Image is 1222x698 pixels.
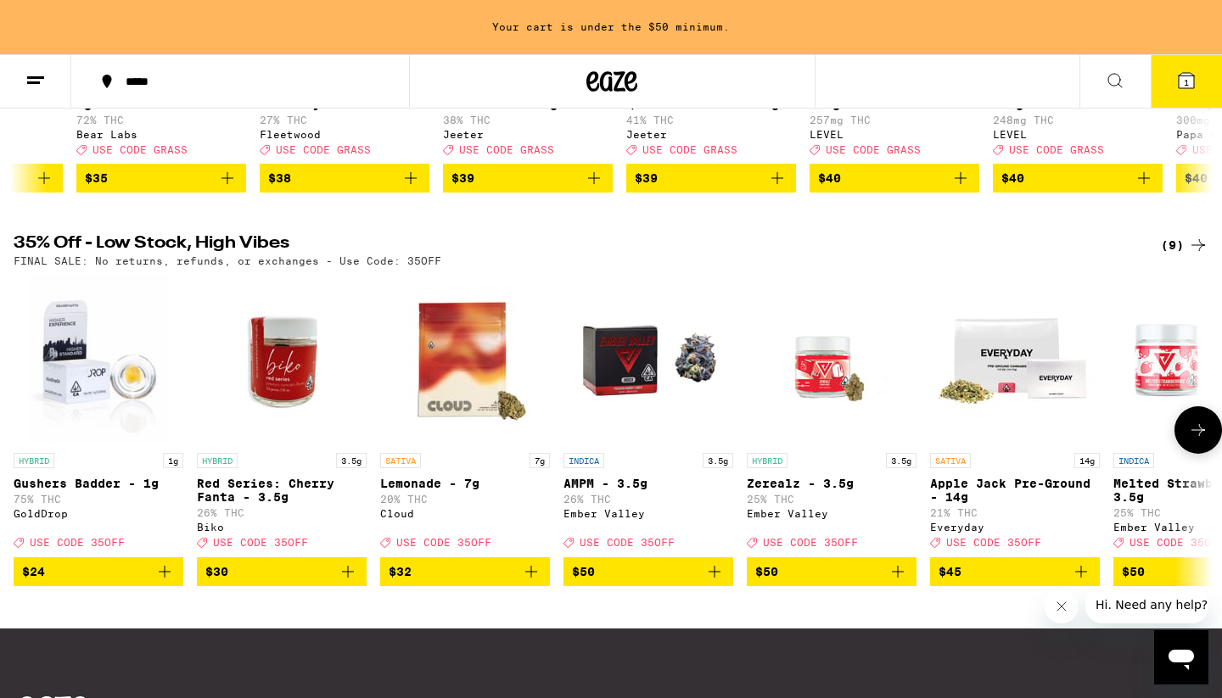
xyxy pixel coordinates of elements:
[380,453,421,468] p: SATIVA
[563,275,733,444] img: Ember Valley - AMPM - 3.5g
[572,565,595,578] span: $50
[626,129,796,140] div: Jeeter
[205,565,228,578] span: $30
[747,508,916,519] div: Ember Valley
[563,453,604,468] p: INDICA
[197,507,367,518] p: 26% THC
[563,508,733,519] div: Ember Valley
[28,275,168,444] img: GoldDrop - Gushers Badder - 1g
[635,171,658,185] span: $39
[563,557,733,586] button: Add to bag
[810,114,979,126] p: 257mg THC
[1184,77,1189,87] span: 1
[14,557,183,586] button: Add to bag
[930,507,1100,518] p: 21% THC
[76,164,246,193] button: Add to bag
[530,453,550,468] p: 7g
[213,538,308,549] span: USE CODE 35OFF
[380,494,550,505] p: 20% THC
[443,164,613,193] button: Add to bag
[1151,55,1222,108] button: 1
[818,171,841,185] span: $40
[197,275,367,444] img: Biko - Red Series: Cherry Fanta - 3.5g
[930,477,1100,504] p: Apple Jack Pre-Ground - 14g
[930,275,1100,556] a: Open page for Apple Jack Pre-Ground - 14g from Everyday
[1045,589,1079,623] iframe: Close message
[14,235,1125,255] h2: 35% Off - Low Stock, High Vibes
[1122,565,1145,578] span: $50
[14,255,441,266] p: FINAL SALE: No returns, refunds, or exchanges - Use Code: 35OFF
[380,275,550,556] a: Open page for Lemonade - 7g from Cloud
[930,522,1100,533] div: Everyday
[810,129,979,140] div: LEVEL
[268,171,291,185] span: $38
[451,171,474,185] span: $39
[443,114,613,126] p: 38% THC
[747,453,788,468] p: HYBRID
[197,275,367,556] a: Open page for Red Series: Cherry Fanta - 3.5g from Biko
[946,538,1041,549] span: USE CODE 35OFF
[197,477,367,504] p: Red Series: Cherry Fanta - 3.5g
[930,275,1100,444] img: Everyday - Apple Jack Pre-Ground - 14g
[993,114,1163,126] p: 248mg THC
[459,144,554,155] span: USE CODE GRASS
[626,164,796,193] button: Add to bag
[563,477,733,490] p: AMPM - 3.5g
[443,129,613,140] div: Jeeter
[1185,171,1208,185] span: $40
[930,557,1100,586] button: Add to bag
[380,557,550,586] button: Add to bag
[826,144,921,155] span: USE CODE GRASS
[260,164,429,193] button: Add to bag
[810,164,979,193] button: Add to bag
[563,275,733,556] a: Open page for AMPM - 3.5g from Ember Valley
[276,144,371,155] span: USE CODE GRASS
[380,275,550,444] img: Cloud - Lemonade - 7g
[1085,586,1208,623] iframe: Message from company
[1001,171,1024,185] span: $40
[14,477,183,490] p: Gushers Badder - 1g
[580,538,675,549] span: USE CODE 35OFF
[747,477,916,490] p: Zerealz - 3.5g
[993,164,1163,193] button: Add to bag
[993,129,1163,140] div: LEVEL
[747,275,916,444] img: Ember Valley - Zerealz - 3.5g
[755,565,778,578] span: $50
[763,538,858,549] span: USE CODE 35OFF
[76,114,246,126] p: 72% THC
[396,538,491,549] span: USE CODE 35OFF
[30,538,125,549] span: USE CODE 35OFF
[14,453,54,468] p: HYBRID
[939,565,961,578] span: $45
[197,453,238,468] p: HYBRID
[260,129,429,140] div: Fleetwood
[85,171,108,185] span: $35
[703,453,733,468] p: 3.5g
[626,114,796,126] p: 41% THC
[380,477,550,490] p: Lemonade - 7g
[380,508,550,519] div: Cloud
[1161,235,1208,255] a: (9)
[336,453,367,468] p: 3.5g
[747,494,916,505] p: 25% THC
[1154,630,1208,684] iframe: Button to launch messaging window
[76,129,246,140] div: Bear Labs
[197,557,367,586] button: Add to bag
[642,144,737,155] span: USE CODE GRASS
[260,114,429,126] p: 27% THC
[747,275,916,556] a: Open page for Zerealz - 3.5g from Ember Valley
[22,565,45,578] span: $24
[163,453,183,468] p: 1g
[92,144,188,155] span: USE CODE GRASS
[1009,144,1104,155] span: USE CODE GRASS
[747,557,916,586] button: Add to bag
[14,494,183,505] p: 75% THC
[14,508,183,519] div: GoldDrop
[389,565,412,578] span: $32
[930,453,971,468] p: SATIVA
[197,522,367,533] div: Biko
[886,453,916,468] p: 3.5g
[14,275,183,556] a: Open page for Gushers Badder - 1g from GoldDrop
